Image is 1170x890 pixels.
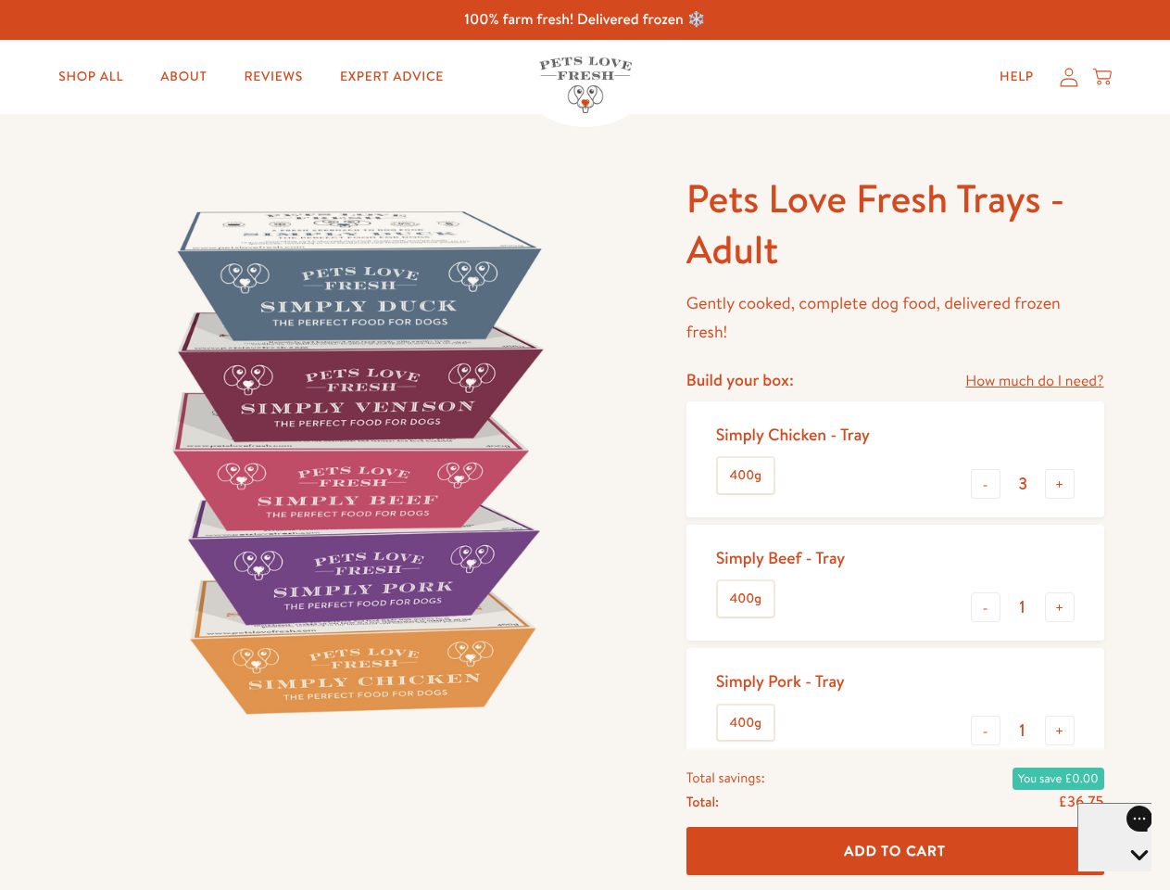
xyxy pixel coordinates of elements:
[686,173,1104,274] h1: Pets Love Fresh Trays - Adult
[844,841,946,860] span: Add To Cart
[686,790,719,814] span: Total:
[539,57,632,113] img: Pets Love Fresh
[985,58,1049,95] a: Help
[67,173,642,749] img: Pets Love Fresh Trays - Adult
[686,369,794,390] h4: Build your box:
[325,58,459,95] a: Expert Advice
[686,289,1104,346] p: Gently cooked, complete dog food, delivered frozen fresh!
[718,458,774,493] label: 400g
[686,766,765,790] span: Total savings:
[1045,716,1075,745] button: +
[716,547,845,568] div: Simply Beef - Tray
[965,369,1103,394] a: How much do I need?
[145,58,221,95] a: About
[716,424,870,445] div: Simply Chicken - Tray
[718,581,774,617] label: 400g
[1058,792,1103,812] span: £36.75
[1045,469,1075,499] button: +
[1013,768,1104,790] span: You save £0.00
[1077,803,1151,871] iframe: Gorgias live chat messenger
[971,592,1000,622] button: -
[44,58,138,95] a: Shop All
[718,706,774,741] label: 400g
[971,716,1000,745] button: -
[971,469,1000,499] button: -
[686,827,1104,876] button: Add To Cart
[229,58,317,95] a: Reviews
[716,670,845,692] div: Simply Pork - Tray
[1045,592,1075,622] button: +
